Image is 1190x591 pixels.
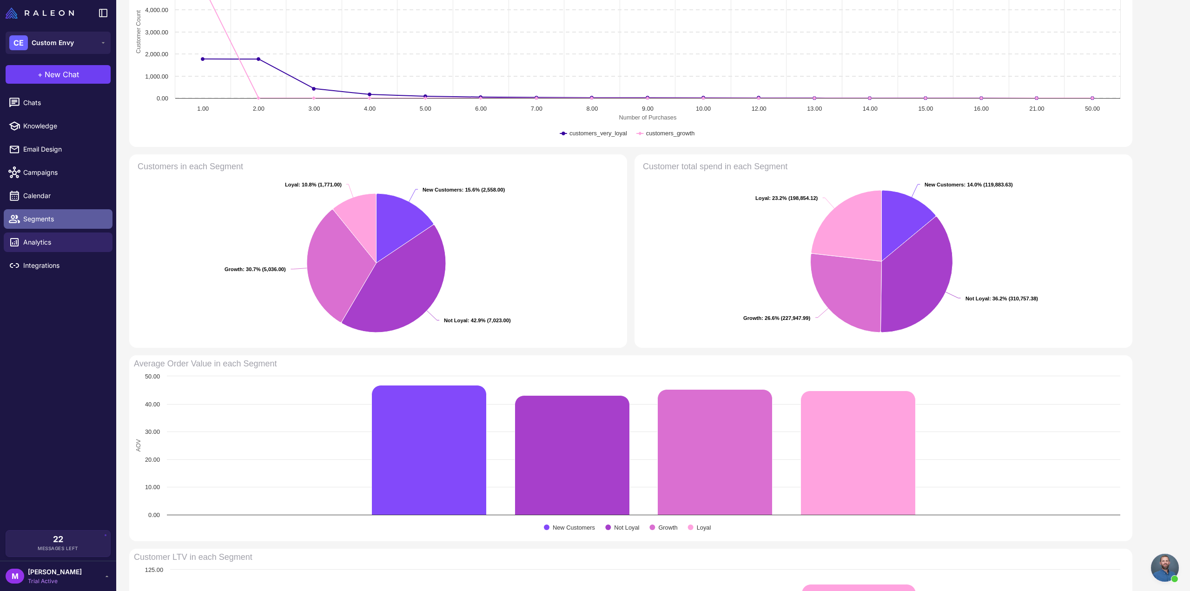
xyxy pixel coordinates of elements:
a: Open chat [1151,554,1179,582]
span: Analytics [23,237,105,247]
span: 22 [53,535,63,544]
text: 9.00 [642,105,654,112]
svg: Customer total spend in each Segment [638,158,1125,344]
span: Knowledge [23,121,105,131]
text: 15.00 [918,105,933,112]
text: customers_growth [646,130,695,137]
text: : 15.6% (2,558.00) [423,187,505,193]
button: +New Chat [6,65,111,84]
img: Raleon Logo [6,7,74,19]
text: 30.00 [145,428,160,435]
span: Calendar [23,191,105,201]
a: Raleon Logo [6,7,78,19]
text: 2.00 [253,105,264,112]
div: CE [9,35,28,50]
text: Customer total spend in each Segment [643,162,787,171]
text: Average Order Value in each Segment [134,359,277,368]
tspan: Growth [225,266,243,272]
svg: Customers in each Segment [133,158,620,344]
tspan: Loyal [285,182,298,187]
text: : 36.2% (310,757.38) [965,296,1038,301]
text: : 30.7% (5,036.00) [225,266,286,272]
text: 7.00 [531,105,542,112]
text: 12.00 [752,105,767,112]
text: 16.00 [974,105,989,112]
text: 6.00 [475,105,487,112]
text: Customers in each Segment [138,162,243,171]
text: 2,000.00 [145,51,168,58]
a: Calendar [4,186,112,206]
text: 0.00 [157,95,168,102]
a: Email Design [4,139,112,159]
span: Campaigns [23,167,105,178]
text: 13.00 [807,105,822,112]
span: Segments [23,214,105,224]
text: Customer Count [135,10,142,53]
text: : 26.6% (227,947.99) [743,315,811,321]
span: + [38,69,43,80]
tspan: New Customers [423,187,462,193]
text: 14.00 [863,105,878,112]
text: 10.00 [696,105,711,112]
text: 5.00 [420,105,431,112]
a: Chats [4,93,112,113]
a: Knowledge [4,116,112,136]
text: 50.00 [1085,105,1100,112]
a: Analytics [4,232,112,252]
text: : 10.8% (1,771.00) [285,182,342,187]
text: 125.00 [145,566,163,573]
text: 4.00 [364,105,376,112]
text: 4,000.00 [145,7,168,13]
text: : 42.9% (7,023.00) [444,318,511,323]
text: Customer LTV in each Segment [134,552,252,562]
text: Growth [658,524,677,531]
tspan: Not Loyal [965,296,989,301]
div: M [6,569,24,584]
a: Integrations [4,256,112,275]
tspan: Loyal [755,195,769,201]
text: Number of Purchases [619,114,677,121]
span: Trial Active [28,577,82,585]
tspan: Not Loyal [444,318,468,323]
span: New Chat [45,69,79,80]
text: 1.00 [197,105,209,112]
span: Messages Left [38,545,79,552]
text: New Customers [553,524,595,531]
span: Custom Envy [32,38,74,48]
text: customers_very_loyal [569,130,627,137]
a: Segments [4,209,112,229]
text: 50.00 [145,373,160,380]
text: 3,000.00 [145,29,168,36]
text: 40.00 [145,401,160,408]
span: Integrations [23,260,105,271]
text: AOV [135,439,142,452]
text: 3.00 [309,105,320,112]
text: 0.00 [148,511,160,518]
text: 8.00 [586,105,598,112]
text: : 14.0% (119,883.63) [925,182,1013,187]
tspan: Growth [743,315,761,321]
button: CECustom Envy [6,32,111,54]
a: Campaigns [4,163,112,182]
text: 1,000.00 [145,73,168,80]
text: Not Loyal [614,524,639,531]
text: : 23.2% (198,854.12) [755,195,818,201]
svg: Average Order Value in each Segment [129,355,1125,541]
text: Loyal [697,524,711,531]
span: Email Design [23,144,105,154]
text: 10.00 [145,484,160,491]
text: 21.00 [1030,105,1045,112]
text: 20.00 [145,456,160,463]
tspan: New Customers [925,182,964,187]
span: [PERSON_NAME] [28,567,82,577]
span: Chats [23,98,105,108]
